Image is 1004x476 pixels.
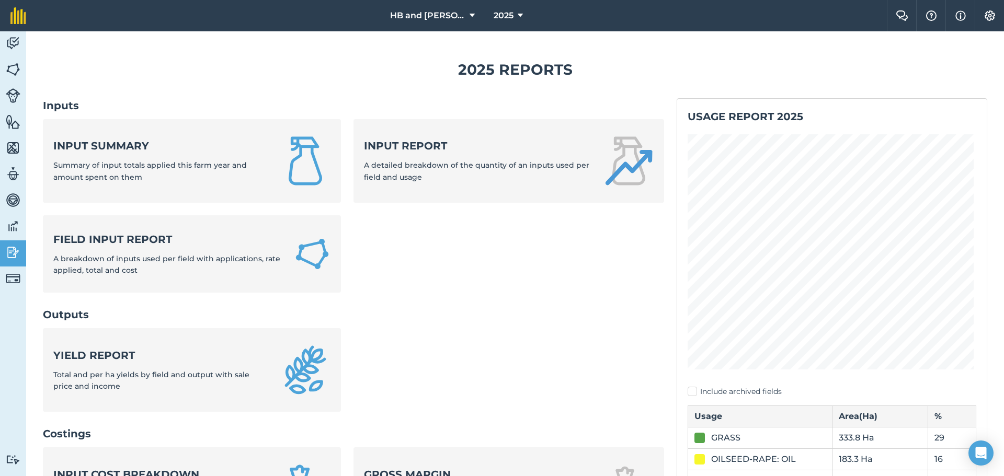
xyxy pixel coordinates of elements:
img: svg+xml;base64,PHN2ZyB4bWxucz0iaHR0cDovL3d3dy53My5vcmcvMjAwMC9zdmciIHdpZHRoPSI1NiIgaGVpZ2h0PSI2MC... [6,140,20,156]
span: Total and per ha yields by field and output with sale price and income [53,370,249,391]
a: Input summarySummary of input totals applied this farm year and amount spent on them [43,119,341,203]
a: Input reportA detailed breakdown of the quantity of an inputs used per field and usage [353,119,664,203]
img: Yield report [280,345,330,395]
h2: Usage report 2025 [688,109,976,124]
h2: Outputs [43,307,664,322]
img: Field Input Report [294,235,330,274]
img: A cog icon [984,10,996,21]
strong: Field Input Report [53,232,281,247]
a: Yield reportTotal and per ha yields by field and output with sale price and income [43,328,341,412]
img: svg+xml;base64,PD94bWwgdmVyc2lvbj0iMS4wIiBlbmNvZGluZz0idXRmLTgiPz4KPCEtLSBHZW5lcmF0b3I6IEFkb2JlIE... [6,36,20,51]
img: Input summary [280,136,330,186]
th: Area ( Ha ) [832,405,928,427]
label: Include archived fields [688,386,976,397]
span: 2025 [494,9,514,22]
td: 183.3 Ha [832,448,928,470]
div: OILSEED-RAPE: OIL [711,453,796,466]
img: svg+xml;base64,PHN2ZyB4bWxucz0iaHR0cDovL3d3dy53My5vcmcvMjAwMC9zdmciIHdpZHRoPSI1NiIgaGVpZ2h0PSI2MC... [6,62,20,77]
h2: Inputs [43,98,664,113]
th: % [928,405,976,427]
div: Open Intercom Messenger [968,440,994,466]
img: svg+xml;base64,PD94bWwgdmVyc2lvbj0iMS4wIiBlbmNvZGluZz0idXRmLTgiPz4KPCEtLSBHZW5lcmF0b3I6IEFkb2JlIE... [6,88,20,103]
img: svg+xml;base64,PD94bWwgdmVyc2lvbj0iMS4wIiBlbmNvZGluZz0idXRmLTgiPz4KPCEtLSBHZW5lcmF0b3I6IEFkb2JlIE... [6,166,20,182]
img: fieldmargin Logo [10,7,26,24]
strong: Input report [364,138,591,153]
img: svg+xml;base64,PD94bWwgdmVyc2lvbj0iMS4wIiBlbmNvZGluZz0idXRmLTgiPz4KPCEtLSBHZW5lcmF0b3I6IEFkb2JlIE... [6,245,20,260]
img: svg+xml;base64,PD94bWwgdmVyc2lvbj0iMS4wIiBlbmNvZGluZz0idXRmLTgiPz4KPCEtLSBHZW5lcmF0b3I6IEFkb2JlIE... [6,192,20,208]
img: Two speech bubbles overlapping with the left bubble in the forefront [896,10,908,21]
td: 16 [928,448,976,470]
img: A question mark icon [925,10,938,21]
h2: Costings [43,426,664,441]
td: 29 [928,427,976,448]
img: Input report [603,136,654,186]
span: HB and [PERSON_NAME] [390,9,465,22]
a: Field Input ReportA breakdown of inputs used per field with applications, rate applied, total and... [43,215,341,293]
span: Summary of input totals applied this farm year and amount spent on them [53,160,247,181]
img: svg+xml;base64,PHN2ZyB4bWxucz0iaHR0cDovL3d3dy53My5vcmcvMjAwMC9zdmciIHdpZHRoPSIxNyIgaGVpZ2h0PSIxNy... [955,9,966,22]
strong: Input summary [53,138,268,153]
span: A breakdown of inputs used per field with applications, rate applied, total and cost [53,254,280,275]
strong: Yield report [53,348,268,363]
div: GRASS [711,432,740,444]
img: svg+xml;base64,PD94bWwgdmVyc2lvbj0iMS4wIiBlbmNvZGluZz0idXRmLTgiPz4KPCEtLSBHZW5lcmF0b3I6IEFkb2JlIE... [6,455,20,465]
img: svg+xml;base64,PD94bWwgdmVyc2lvbj0iMS4wIiBlbmNvZGluZz0idXRmLTgiPz4KPCEtLSBHZW5lcmF0b3I6IEFkb2JlIE... [6,218,20,234]
h1: 2025 Reports [43,58,987,82]
img: svg+xml;base64,PD94bWwgdmVyc2lvbj0iMS4wIiBlbmNvZGluZz0idXRmLTgiPz4KPCEtLSBHZW5lcmF0b3I6IEFkb2JlIE... [6,271,20,286]
img: svg+xml;base64,PHN2ZyB4bWxucz0iaHR0cDovL3d3dy53My5vcmcvMjAwMC9zdmciIHdpZHRoPSI1NiIgaGVpZ2h0PSI2MC... [6,114,20,130]
span: A detailed breakdown of the quantity of an inputs used per field and usage [364,160,589,181]
th: Usage [688,405,832,427]
td: 333.8 Ha [832,427,928,448]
